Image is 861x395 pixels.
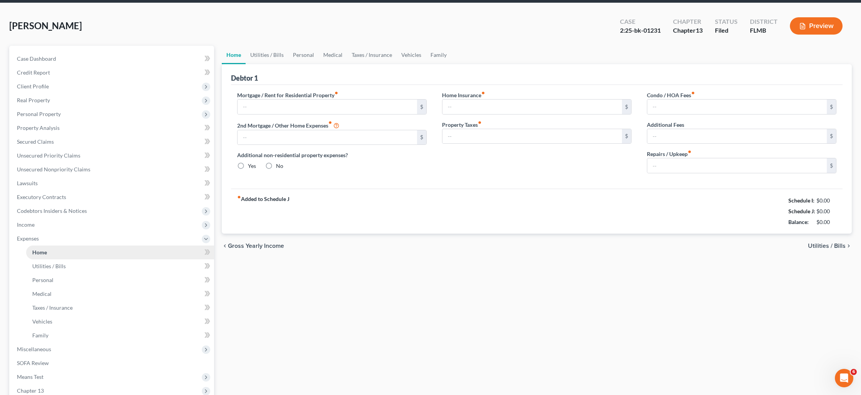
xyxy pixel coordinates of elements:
a: Vehicles [397,46,426,64]
a: Utilities / Bills [246,46,288,64]
span: [PERSON_NAME] [9,20,82,31]
a: Personal [26,273,214,287]
a: Medical [319,46,347,64]
span: Codebtors Insiders & Notices [17,207,87,214]
div: Case [620,17,661,26]
a: Property Analysis [11,121,214,135]
span: Utilities / Bills [808,243,846,249]
a: Utilities / Bills [26,259,214,273]
span: Utilities / Bills [32,263,66,269]
div: Chapter [673,17,703,26]
div: $0.00 [816,207,837,215]
i: chevron_right [846,243,852,249]
a: Taxes / Insurance [26,301,214,315]
div: $0.00 [816,218,837,226]
div: $ [827,158,836,173]
a: Unsecured Nonpriority Claims [11,163,214,176]
a: Lawsuits [11,176,214,190]
div: $ [417,100,426,114]
div: $ [417,130,426,145]
a: SOFA Review [11,356,214,370]
a: Taxes / Insurance [347,46,397,64]
span: Gross Yearly Income [228,243,284,249]
span: Property Analysis [17,124,60,131]
i: fiber_manual_record [478,121,482,124]
a: Executory Contracts [11,190,214,204]
label: 2nd Mortgage / Other Home Expenses [237,121,339,130]
div: $ [827,129,836,144]
div: 2:25-bk-01231 [620,26,661,35]
a: Home [26,246,214,259]
iframe: Intercom live chat [835,369,853,387]
strong: Schedule J: [788,208,815,214]
span: Taxes / Insurance [32,304,73,311]
span: Personal [32,277,53,283]
label: Mortgage / Rent for Residential Property [237,91,338,99]
a: Home [222,46,246,64]
span: Unsecured Nonpriority Claims [17,166,90,173]
span: 13 [696,27,703,34]
label: Property Taxes [442,121,482,129]
i: fiber_manual_record [688,150,691,154]
a: Credit Report [11,66,214,80]
input: -- [647,100,827,114]
div: FLMB [750,26,778,35]
a: Family [26,329,214,342]
button: chevron_left Gross Yearly Income [222,243,284,249]
input: -- [442,129,622,144]
i: fiber_manual_record [237,195,241,199]
input: -- [442,100,622,114]
a: Secured Claims [11,135,214,149]
div: $ [622,100,631,114]
label: Additional Fees [647,121,684,129]
label: Repairs / Upkeep [647,150,691,158]
label: Additional non-residential property expenses? [237,151,427,159]
div: Chapter [673,26,703,35]
span: Medical [32,290,52,297]
span: Chapter 13 [17,387,44,394]
label: No [276,162,283,170]
div: Filed [715,26,738,35]
div: District [750,17,778,26]
span: SOFA Review [17,360,49,366]
div: Debtor 1 [231,73,258,83]
div: $0.00 [816,197,837,204]
i: fiber_manual_record [334,91,338,95]
label: Home Insurance [442,91,485,99]
span: Family [32,332,48,339]
span: Real Property [17,97,50,103]
i: fiber_manual_record [328,121,332,124]
button: Preview [790,17,843,35]
label: Yes [248,162,256,170]
i: chevron_left [222,243,228,249]
a: Case Dashboard [11,52,214,66]
label: Condo / HOA Fees [647,91,695,99]
input: -- [647,158,827,173]
span: Home [32,249,47,256]
span: Secured Claims [17,138,54,145]
div: Status [715,17,738,26]
span: Expenses [17,235,39,242]
span: Client Profile [17,83,49,90]
input: -- [238,100,417,114]
i: fiber_manual_record [481,91,485,95]
a: Family [426,46,451,64]
span: Means Test [17,373,43,380]
strong: Balance: [788,219,809,225]
a: Medical [26,287,214,301]
span: Vehicles [32,318,52,325]
a: Vehicles [26,315,214,329]
span: Credit Report [17,69,50,76]
span: Miscellaneous [17,346,51,352]
span: Income [17,221,35,228]
span: Executory Contracts [17,194,66,200]
div: $ [622,129,631,144]
a: Unsecured Priority Claims [11,149,214,163]
span: 6 [851,369,857,375]
strong: Schedule I: [788,197,814,204]
i: fiber_manual_record [691,91,695,95]
input: -- [647,129,827,144]
a: Personal [288,46,319,64]
input: -- [238,130,417,145]
div: $ [827,100,836,114]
